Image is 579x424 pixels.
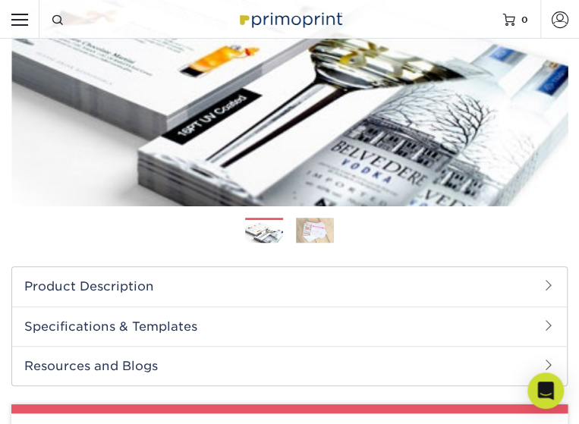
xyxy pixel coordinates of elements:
[12,267,567,306] h2: Product Description
[12,306,567,346] h2: Specifications & Templates
[245,218,283,245] img: Postcards 01
[12,346,567,385] h2: Resources and Blogs
[234,7,345,30] img: Primoprint
[527,372,564,409] div: Open Intercom Messenger
[296,218,334,244] img: Postcards 02
[521,14,528,24] span: 0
